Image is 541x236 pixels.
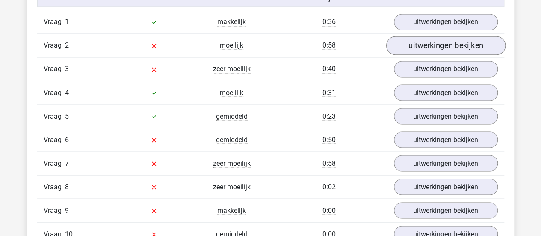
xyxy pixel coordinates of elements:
a: uitwerkingen bekijken [394,179,498,195]
span: 0:02 [322,182,336,191]
a: uitwerkingen bekijken [394,61,498,77]
a: uitwerkingen bekijken [394,14,498,30]
a: uitwerkingen bekijken [394,108,498,124]
span: 3 [65,65,69,73]
span: Vraag [44,40,65,51]
span: Vraag [44,158,65,168]
span: 4 [65,88,69,96]
span: Vraag [44,111,65,121]
span: 0:36 [322,18,336,26]
span: 0:58 [322,159,336,167]
span: Vraag [44,205,65,215]
span: 0:58 [322,41,336,50]
span: 5 [65,112,69,120]
span: 0:23 [322,112,336,120]
span: makkelijk [217,18,246,26]
span: 7 [65,159,69,167]
span: 6 [65,135,69,143]
span: Vraag [44,182,65,192]
span: 0:50 [322,135,336,144]
span: 0:31 [322,88,336,97]
span: 8 [65,182,69,191]
span: Vraag [44,17,65,27]
a: uitwerkingen bekijken [386,36,505,55]
a: uitwerkingen bekijken [394,202,498,218]
span: 2 [65,41,69,49]
a: uitwerkingen bekijken [394,84,498,101]
a: uitwerkingen bekijken [394,131,498,148]
span: Vraag [44,134,65,145]
span: 0:40 [322,65,336,73]
span: gemiddeld [216,135,248,144]
span: gemiddeld [216,112,248,120]
span: moeilijk [220,88,243,97]
span: Vraag [44,87,65,98]
span: Vraag [44,64,65,74]
span: zeer moeilijk [213,159,251,167]
span: 1 [65,18,69,26]
span: zeer moeilijk [213,182,251,191]
a: uitwerkingen bekijken [394,155,498,171]
span: 0:00 [322,206,336,215]
span: zeer moeilijk [213,65,251,73]
span: makkelijk [217,206,246,215]
span: moeilijk [220,41,243,50]
span: 9 [65,206,69,214]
